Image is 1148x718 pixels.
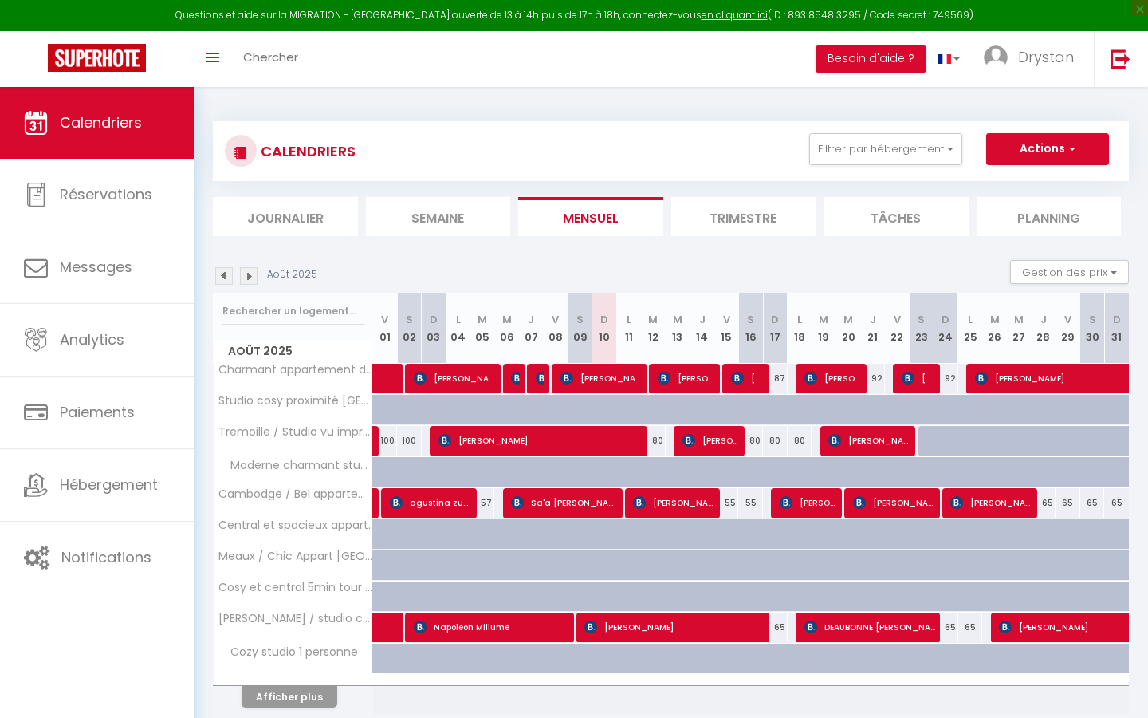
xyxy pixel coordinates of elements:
[214,340,372,363] span: Août 2025
[414,363,496,393] span: [PERSON_NAME]
[470,488,495,518] div: 57
[1032,488,1056,518] div: 65
[48,44,146,72] img: Super Booking
[446,293,470,364] th: 04
[1080,488,1105,518] div: 65
[381,312,388,327] abbr: V
[894,312,901,327] abbr: V
[860,293,885,364] th: 21
[1032,293,1056,364] th: 28
[738,293,763,364] th: 16
[870,312,876,327] abbr: J
[836,293,861,364] th: 20
[641,293,666,364] th: 12
[671,197,816,236] li: Trimestre
[397,293,422,364] th: 02
[568,293,592,364] th: 09
[216,582,375,594] span: Cosy et central 5min tour Eiffel
[968,312,973,327] abbr: L
[633,487,715,518] span: [PERSON_NAME]
[544,293,568,364] th: 08
[682,425,740,456] span: [PERSON_NAME]
[373,293,398,364] th: 01
[763,613,788,642] div: 65
[1104,293,1129,364] th: 31
[738,426,763,456] div: 80
[804,612,936,642] span: DEAUBONNE [PERSON_NAME]
[1104,488,1129,518] div: 65
[257,133,356,169] h3: CALENDRIERS
[934,293,958,364] th: 24
[812,293,836,364] th: 19
[216,550,375,562] span: Meaux / Chic Appart [GEOGRAPHIC_DATA]
[616,293,641,364] th: 11
[885,293,910,364] th: 22
[552,312,559,327] abbr: V
[902,363,934,393] span: [PERSON_NAME]
[213,197,358,236] li: Journalier
[216,488,375,500] span: Cambodge / Bel appartement [GEOGRAPHIC_DATA]
[216,395,375,407] span: Studio cosy proximité [GEOGRAPHIC_DATA]
[422,293,446,364] th: 03
[216,613,375,625] span: [PERSON_NAME] / studio charmant et central
[414,612,570,642] span: Napoleon Millume
[502,312,512,327] abbr: M
[699,312,706,327] abbr: J
[494,293,519,364] th: 06
[714,488,739,518] div: 55
[519,293,544,364] th: 07
[366,197,511,236] li: Semaine
[958,293,983,364] th: 25
[853,487,935,518] span: [PERSON_NAME]
[824,197,969,236] li: Tâches
[950,487,1032,518] span: [PERSON_NAME]
[1014,312,1024,327] abbr: M
[1007,293,1032,364] th: 27
[958,613,983,642] div: 65
[788,426,812,456] div: 80
[61,547,151,567] span: Notifications
[528,312,534,327] abbr: J
[216,519,375,531] span: Central et spacieux appartement
[60,402,135,422] span: Paiements
[390,487,472,518] span: agustina zuvilivia
[771,312,779,327] abbr: D
[934,613,958,642] div: 65
[763,364,788,393] div: 87
[972,31,1094,87] a: ... Drystan
[723,312,730,327] abbr: V
[934,364,958,393] div: 92
[373,426,398,456] div: 100
[584,612,765,642] span: [PERSON_NAME]
[828,425,910,456] span: [PERSON_NAME]
[478,312,487,327] abbr: M
[216,426,375,438] span: Tremoille / Studio vu imprenable tour effel
[60,257,132,277] span: Messages
[1040,312,1047,327] abbr: J
[216,457,375,475] span: Moderne charmant studio
[243,49,298,65] span: Chercher
[816,45,926,73] button: Besoin d'aide ?
[242,686,337,708] button: Afficher plus
[511,363,519,393] span: [PERSON_NAME]
[648,312,658,327] abbr: M
[560,363,643,393] span: [PERSON_NAME]
[666,293,690,364] th: 13
[860,364,885,393] div: 92
[982,293,1007,364] th: 26
[627,312,631,327] abbr: L
[60,184,152,204] span: Réservations
[1010,260,1129,284] button: Gestion des prix
[231,31,310,87] a: Chercher
[592,293,617,364] th: 10
[809,133,962,165] button: Filtrer par hébergement
[763,293,788,364] th: 17
[990,312,1000,327] abbr: M
[222,297,364,325] input: Rechercher un logement...
[60,329,124,349] span: Analytics
[986,133,1109,165] button: Actions
[536,363,544,393] span: [PERSON_NAME]
[600,312,608,327] abbr: D
[797,312,802,327] abbr: L
[984,45,1008,69] img: ...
